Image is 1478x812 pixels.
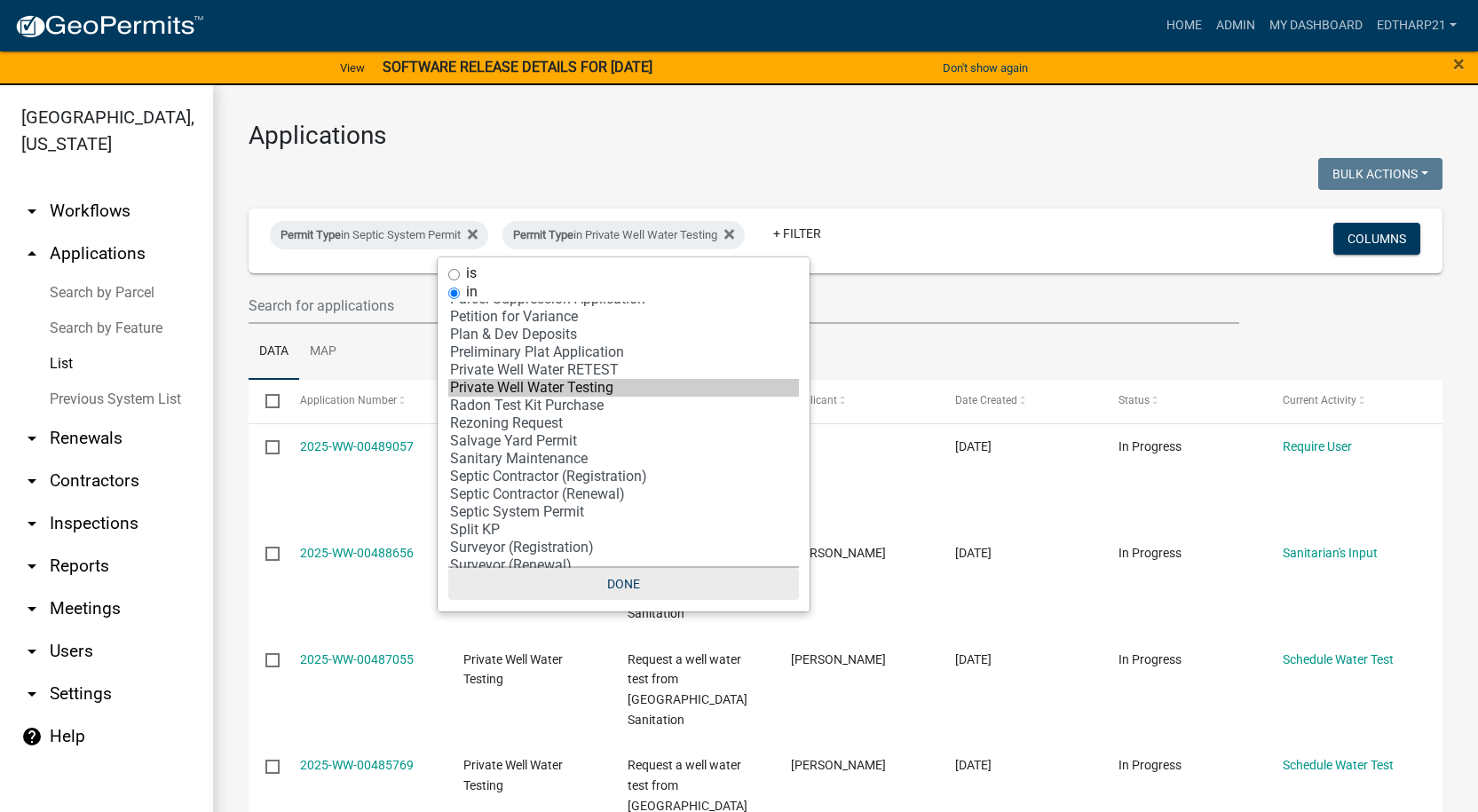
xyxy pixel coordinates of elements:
span: Private Well Water Testing [463,652,563,687]
option: Salvage Yard Permit [448,432,799,450]
label: in [466,285,478,299]
h3: Applications [249,121,1442,151]
datatable-header-cell: Application Number [282,380,447,422]
datatable-header-cell: Date Created [937,380,1102,422]
i: arrow_drop_down [21,683,43,705]
div: in Private Well Water Testing [502,221,745,249]
a: My Dashboard [1262,9,1370,43]
datatable-header-cell: Status [1102,380,1266,422]
option: Rezoning Request [448,414,799,432]
span: In Progress [1118,758,1182,772]
button: Don't show again [936,53,1035,83]
span: Application Number [300,394,397,406]
option: Private Well Water Testing [448,379,799,397]
a: Schedule Water Test [1283,758,1394,772]
a: 2025-WW-00487055 [300,652,414,666]
span: Applicant [791,394,837,406]
i: help [21,726,43,747]
span: Permit Type [281,228,341,241]
a: Sanitarian's Input [1283,546,1378,560]
span: Date Created [955,394,1017,406]
option: Sanitary Maintenance [448,450,799,468]
span: Status [1118,394,1150,406]
span: × [1453,51,1465,76]
i: arrow_drop_down [21,201,43,222]
span: In Progress [1118,652,1182,666]
i: arrow_drop_down [21,470,43,492]
a: Home [1159,9,1209,43]
a: Require User [1283,439,1352,453]
a: View [333,53,372,83]
span: Andrew J Orngard [791,758,886,772]
strong: SOFTWARE RELEASE DETAILS FOR [DATE] [383,59,652,75]
i: arrow_drop_down [21,428,43,449]
option: Petition for Variance [448,308,799,326]
option: Radon Test Kit Purchase [448,397,799,414]
option: Private Well Water RETEST [448,361,799,379]
i: arrow_drop_up [21,243,43,264]
option: Plan & Dev Deposits [448,326,799,343]
option: Split KP [448,521,799,539]
a: 2025-WW-00488656 [300,546,414,560]
span: 09/30/2025 [955,758,992,772]
button: Close [1453,53,1465,75]
datatable-header-cell: Current Activity [1265,380,1429,422]
span: 10/02/2025 [955,652,992,666]
i: arrow_drop_down [21,641,43,662]
a: + Filter [759,217,835,249]
span: Private Well Water Testing [463,758,563,792]
span: In Progress [1118,439,1182,453]
a: Schedule Water Test [1283,652,1394,666]
option: Septic Contractor (Registration) [448,468,799,485]
option: Septic System Permit [448,503,799,521]
span: 10/07/2025 [955,439,992,453]
span: Current Activity [1283,394,1356,406]
option: Septic Contractor (Renewal) [448,485,799,503]
input: Search for applications [249,288,1239,324]
span: In Progress [1118,546,1182,560]
button: Bulk Actions [1318,158,1442,190]
span: karen louise bergeson [791,546,886,560]
a: Data [249,324,299,381]
label: is [466,266,477,280]
a: 2025-WW-00489057 [300,439,414,453]
datatable-header-cell: Select [249,380,282,422]
a: Admin [1209,9,1262,43]
datatable-header-cell: Applicant [774,380,938,422]
span: 10/06/2025 [955,546,992,560]
i: arrow_drop_down [21,598,43,619]
a: EdTharp21 [1370,9,1464,43]
button: Columns [1333,223,1420,255]
option: Surveyor (Registration) [448,539,799,556]
span: Connor [791,652,886,666]
a: Map [299,324,347,381]
i: arrow_drop_down [21,513,43,534]
button: Done [448,568,799,600]
span: Request a well water test from Boone County Sanitation [628,652,747,727]
i: arrow_drop_down [21,556,43,577]
option: Surveyor (Renewal) [448,556,799,574]
a: 2025-WW-00485769 [300,758,414,772]
span: Permit Type [513,228,573,241]
div: in Septic System Permit [270,221,488,249]
option: Preliminary Plat Application [448,343,799,361]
